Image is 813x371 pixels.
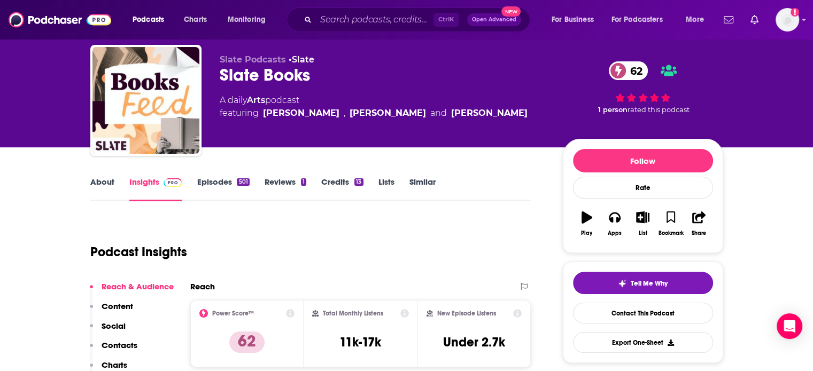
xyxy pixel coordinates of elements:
[437,310,496,317] h2: New Episode Listens
[620,61,648,80] span: 62
[467,13,521,26] button: Open AdvancedNew
[611,12,663,27] span: For Podcasters
[658,230,683,236] div: Bookmark
[433,13,459,27] span: Ctrl K
[301,178,306,186] div: 1
[297,7,540,32] div: Search podcasts, credits, & more...
[719,11,738,29] a: Show notifications dropdown
[90,321,126,341] button: Social
[92,47,199,154] img: Slate Books
[316,11,433,28] input: Search podcasts, credits, & more...
[573,204,601,243] button: Play
[552,12,594,27] span: For Business
[90,244,187,260] h1: Podcast Insights
[573,149,713,172] button: Follow
[692,230,706,236] div: Share
[197,177,249,201] a: Episodes501
[573,332,713,353] button: Export One-Sheet
[501,6,521,17] span: New
[220,11,280,28] button: open menu
[190,281,215,291] h2: Reach
[289,54,314,65] span: •
[631,279,668,288] span: Tell Me Why
[746,11,763,29] a: Show notifications dropdown
[90,340,137,360] button: Contacts
[776,8,799,31] button: Show profile menu
[776,8,799,31] img: User Profile
[573,272,713,294] button: tell me why sparkleTell Me Why
[777,313,802,339] div: Open Intercom Messenger
[220,94,528,120] div: A daily podcast
[292,54,314,65] a: Slate
[265,177,306,201] a: Reviews1
[339,334,381,350] h3: 11k-17k
[776,8,799,31] span: Logged in as LaurenCarrane
[9,10,111,30] img: Podchaser - Follow, Share and Rate Podcasts
[451,107,528,120] div: [PERSON_NAME]
[430,107,447,120] span: and
[601,204,629,243] button: Apps
[791,8,799,17] svg: Add a profile image
[563,54,723,121] div: 62 1 personrated this podcast
[350,107,426,120] div: [PERSON_NAME]
[544,11,607,28] button: open menu
[237,178,249,186] div: 501
[443,334,505,350] h3: Under 2.7k
[618,279,626,288] img: tell me why sparkle
[609,61,648,80] a: 62
[354,178,363,186] div: 13
[573,177,713,199] div: Rate
[344,107,345,120] span: ,
[605,11,678,28] button: open menu
[247,95,265,105] a: Arts
[686,12,704,27] span: More
[263,107,339,120] div: [PERSON_NAME]
[177,11,213,28] a: Charts
[409,177,436,201] a: Similar
[229,331,265,353] p: 62
[581,230,592,236] div: Play
[639,230,647,236] div: List
[133,12,164,27] span: Podcasts
[125,11,178,28] button: open menu
[102,321,126,331] p: Social
[598,106,628,114] span: 1 person
[628,106,690,114] span: rated this podcast
[657,204,685,243] button: Bookmark
[164,178,182,187] img: Podchaser Pro
[102,340,137,350] p: Contacts
[378,177,394,201] a: Lists
[184,12,207,27] span: Charts
[90,177,114,201] a: About
[90,281,174,301] button: Reach & Audience
[321,177,363,201] a: Credits13
[220,54,286,65] span: Slate Podcasts
[90,301,133,321] button: Content
[685,204,713,243] button: Share
[102,281,174,291] p: Reach & Audience
[102,301,133,311] p: Content
[129,177,182,201] a: InsightsPodchaser Pro
[323,310,383,317] h2: Total Monthly Listens
[212,310,254,317] h2: Power Score™
[102,360,127,370] p: Charts
[678,11,717,28] button: open menu
[228,12,266,27] span: Monitoring
[573,303,713,323] a: Contact This Podcast
[472,17,516,22] span: Open Advanced
[608,230,622,236] div: Apps
[629,204,656,243] button: List
[220,107,528,120] span: featuring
